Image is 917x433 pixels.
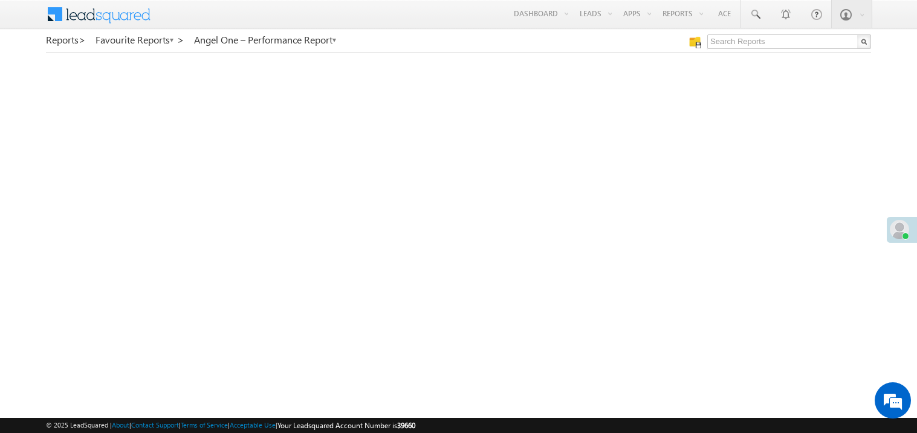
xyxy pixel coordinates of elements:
[194,34,337,45] a: Angel One – Performance Report
[46,34,86,45] a: Reports>
[689,36,701,48] img: Manage all your saved reports!
[96,34,184,45] a: Favourite Reports >
[397,421,415,430] span: 39660
[112,421,129,429] a: About
[181,421,228,429] a: Terms of Service
[230,421,276,429] a: Acceptable Use
[177,33,184,47] span: >
[79,33,86,47] span: >
[277,421,415,430] span: Your Leadsquared Account Number is
[131,421,179,429] a: Contact Support
[707,34,871,49] input: Search Reports
[46,420,415,431] span: © 2025 LeadSquared | | | | |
